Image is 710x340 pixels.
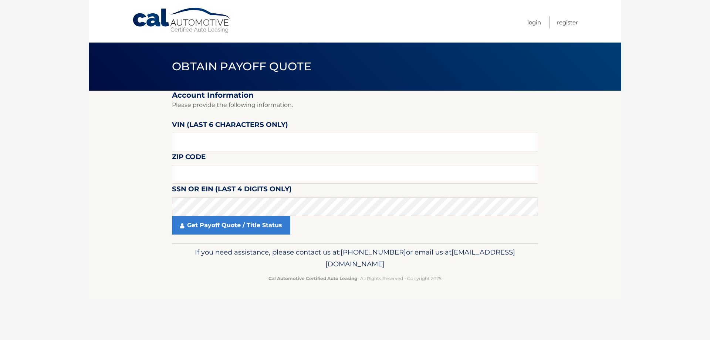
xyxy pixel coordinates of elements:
a: Login [527,16,541,28]
label: Zip Code [172,151,206,165]
p: - All Rights Reserved - Copyright 2025 [177,275,533,282]
label: SSN or EIN (last 4 digits only) [172,184,292,197]
span: Obtain Payoff Quote [172,60,311,73]
a: Register [557,16,578,28]
span: [PHONE_NUMBER] [341,248,406,256]
label: VIN (last 6 characters only) [172,119,288,133]
strong: Cal Automotive Certified Auto Leasing [268,276,357,281]
a: Cal Automotive [132,7,232,34]
h2: Account Information [172,91,538,100]
p: If you need assistance, please contact us at: or email us at [177,246,533,270]
a: Get Payoff Quote / Title Status [172,216,290,235]
p: Please provide the following information. [172,100,538,110]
